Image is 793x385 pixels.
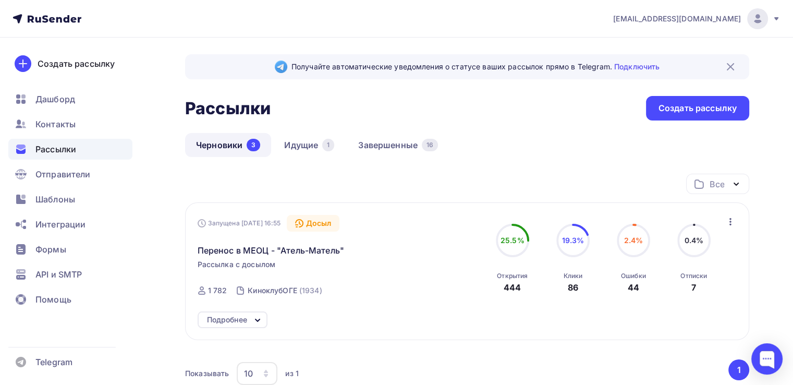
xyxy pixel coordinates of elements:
[8,139,132,160] a: Рассылки
[8,189,132,210] a: Шаблоны
[614,62,660,71] a: Подключить
[504,281,521,294] div: 444
[198,259,276,270] span: Рассылка с досылом
[35,293,71,306] span: Помощь
[680,272,707,280] div: Отписки
[35,243,66,256] span: Формы
[244,367,253,380] div: 10
[291,62,660,72] span: Получайте автоматические уведомления о статусе ваших рассылок прямо в Telegram.
[684,236,703,245] span: 0.4%
[35,93,75,105] span: Дашборд
[8,164,132,185] a: Отправители
[35,268,82,281] span: API и SMTP
[35,356,72,368] span: Telegram
[198,244,344,257] span: Перенос в МЕОЦ - "Атель-Матель"
[8,114,132,135] a: Контакты
[247,139,260,151] div: 3
[710,178,724,190] div: Все
[285,368,299,379] div: из 1
[8,89,132,110] a: Дашборд
[621,272,646,280] div: Ошибки
[347,133,449,157] a: Завершенные16
[624,236,643,245] span: 2.4%
[628,281,639,294] div: 44
[275,61,287,73] img: Telegram
[658,102,737,114] div: Создать рассылку
[247,282,323,299] a: КиноклубОГЕ (1934)
[563,272,582,280] div: Клики
[198,219,281,227] div: Запущена [DATE] 16:55
[8,239,132,260] a: Формы
[501,236,524,245] span: 25.5%
[613,14,741,24] span: [EMAIL_ADDRESS][DOMAIN_NAME]
[322,139,334,151] div: 1
[35,143,76,155] span: Рассылки
[728,359,749,380] button: Go to page 1
[248,285,297,296] div: КиноклубОГЕ
[35,168,91,181] span: Отправители
[35,218,86,231] span: Интеграции
[727,359,750,380] ul: Pagination
[562,236,584,245] span: 19.3%
[613,8,780,29] a: [EMAIL_ADDRESS][DOMAIN_NAME]
[691,281,696,294] div: 7
[497,272,528,280] div: Открытия
[686,174,749,194] button: Все
[208,285,227,296] div: 1 782
[273,133,345,157] a: Идущие1
[287,215,339,232] div: Досыл
[299,285,322,296] div: (1934)
[207,314,247,326] div: Подробнее
[35,193,75,206] span: Шаблоны
[422,139,438,151] div: 16
[35,118,76,130] span: Контакты
[38,57,115,70] div: Создать рассылку
[185,133,271,157] a: Черновики3
[185,98,271,119] h2: Рассылки
[185,368,229,379] div: Показывать
[568,281,578,294] div: 86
